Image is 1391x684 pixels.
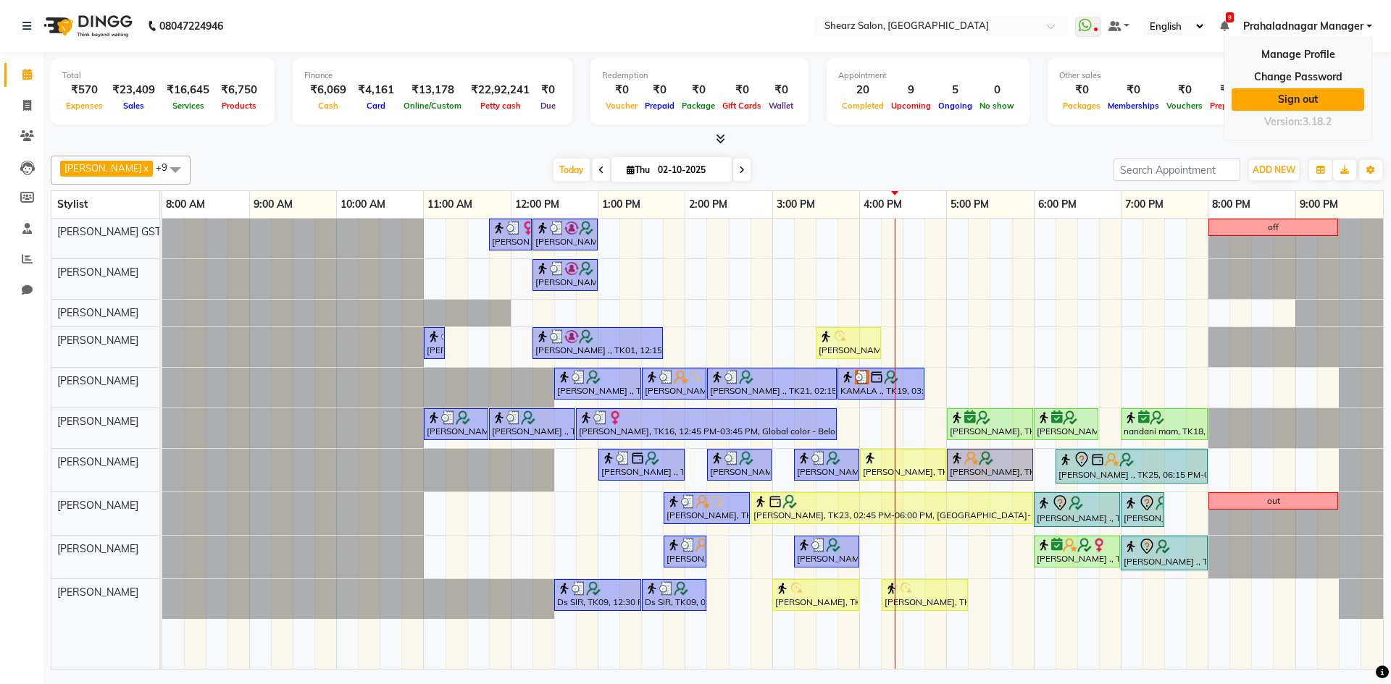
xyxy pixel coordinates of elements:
div: ₹0 [602,82,641,98]
a: 12:00 PM [511,194,563,215]
div: ₹6,750 [215,82,263,98]
div: [PERSON_NAME] ., TK21, 02:15 PM-03:45 PM, Haircut By Sr.Stylist - [DEMOGRAPHIC_DATA][PERSON_NAME]... [709,370,835,397]
div: Ds SIR, TK09, 01:30 PM-02:15 PM, [PERSON_NAME] Faded with Master [643,581,705,609]
a: Sign out [1232,88,1364,111]
div: [PERSON_NAME] ., TK11, 12:30 PM-01:30 PM, Haircut By Master Stylist- [DEMOGRAPHIC_DATA] [556,370,640,397]
span: [PERSON_NAME] [57,499,138,512]
div: ₹0 [719,82,765,98]
span: Packages [1059,101,1104,111]
a: 8:00 PM [1208,194,1254,215]
a: 9:00 AM [250,194,296,215]
div: [PERSON_NAME] ., TK04, 06:00 PM-07:00 PM, Signature pedicure [1035,538,1119,565]
div: [PERSON_NAME] ., TK12, 01:00 PM-02:00 PM, Haircut By Sr.Stylist - [DEMOGRAPHIC_DATA] [600,451,683,478]
span: Today [554,159,590,181]
div: [PERSON_NAME] ., TK22, 03:15 PM-04:00 PM, [PERSON_NAME] Faded with Sr. [795,451,858,478]
span: Sales [120,101,148,111]
div: ₹22,92,241 [465,82,535,98]
span: Petty cash [477,101,525,111]
div: ₹16,645 [161,82,215,98]
a: 9:00 PM [1296,194,1342,215]
div: ₹13,178 [400,82,465,98]
a: x [142,162,149,174]
div: out [1267,494,1280,507]
div: [PERSON_NAME] ., TK02, 06:00 PM-07:00 PM, Men Haircut with Mr.Dinesh [1035,494,1119,525]
div: [PERSON_NAME], TK15, 01:45 PM-02:45 PM, Men Haircut with Mr.Dinesh (₹976) [665,494,748,522]
span: [PERSON_NAME] [57,455,138,468]
span: [PERSON_NAME] [57,266,138,279]
span: Memberships [1104,101,1163,111]
img: logo [37,6,136,46]
div: ₹0 [1206,82,1248,98]
div: ₹0 [1163,82,1206,98]
a: 8:00 AM [162,194,209,215]
span: Completed [838,101,887,111]
span: Products [218,101,260,111]
div: 20 [838,82,887,98]
span: No show [976,101,1018,111]
div: [PERSON_NAME], TK16, 12:45 PM-03:45 PM, Global color - Below Shoulder - Inoa,K - Fusio Dose Plus ... [577,410,835,438]
span: [PERSON_NAME] [64,162,142,174]
span: Stylist [57,198,88,211]
div: ₹0 [1104,82,1163,98]
div: [PERSON_NAME] ., TK01, 12:15 PM-01:00 PM, Upperlip stripless,Chin stripless,Eyebrow threading wit... [534,221,596,248]
div: [PERSON_NAME], TK24, 04:00 PM-05:00 PM, Haircut By Sr.Stylist - [DEMOGRAPHIC_DATA] [861,451,945,478]
div: [PERSON_NAME], TK14, 03:00 PM-04:00 PM, Haircut By Master Stylist - [DEMOGRAPHIC_DATA] [774,581,858,609]
div: ₹0 [678,82,719,98]
div: Finance [304,69,561,82]
div: 9 [887,82,935,98]
a: 11:00 AM [424,194,476,215]
span: Thu [623,164,653,175]
div: [PERSON_NAME] ., TK25, 06:15 PM-08:00 PM, Touch up - upto 2 Inch - Inoa [1057,451,1206,481]
div: Ds SIR, TK09, 12:30 PM-01:30 PM, Haircut By Master Stylist- [DEMOGRAPHIC_DATA] [556,581,640,609]
div: [PERSON_NAME] ., TK10, 11:00 AM-11:45 AM, [PERSON_NAME] Faded with Master [425,410,487,438]
div: [PERSON_NAME] ., TK01, 12:15 PM-01:45 PM, Head massage with oil women (₹619),Loreal Hairwash & Bl... [534,329,661,357]
div: ₹0 [535,82,561,98]
span: Services [169,101,208,111]
b: 08047224946 [159,6,223,46]
span: Voucher [602,101,641,111]
a: 6:00 PM [1035,194,1080,215]
div: [PERSON_NAME], TK23, 02:45 PM-06:00 PM, [GEOGRAPHIC_DATA]- 5999,Global Color -Upto Waist - Majire... [752,494,1032,522]
span: [PERSON_NAME] [57,374,138,387]
span: [PERSON_NAME] GSTIN - 21123 [57,225,210,238]
div: [PERSON_NAME] ., TK20, 02:15 PM-03:00 PM, [PERSON_NAME] Faded with Sr. (₹500) [709,451,770,478]
div: Other sales [1059,69,1294,82]
span: Wallet [765,101,797,111]
div: 0 [976,82,1018,98]
span: [PERSON_NAME] [57,334,138,347]
a: 9 [1220,20,1229,33]
div: [PERSON_NAME], TK15, 01:30 PM-02:15 PM, kids hair cut (₹600) [643,370,705,397]
span: Package [678,101,719,111]
span: Expenses [62,101,106,111]
span: [PERSON_NAME] [57,415,138,428]
div: KAMALA ., TK19, 03:45 PM-04:45 PM, Loreal Hairwash & Blow dry - Below Shoulder (₹632) [839,370,923,397]
div: ₹23,409 [106,82,161,98]
div: ₹0 [641,82,678,98]
span: Due [537,101,559,111]
span: Vouchers [1163,101,1206,111]
span: Online/Custom [400,101,465,111]
a: Manage Profile [1232,43,1364,66]
span: Prahaladnagar Manager [1243,19,1363,34]
span: Gift Cards [719,101,765,111]
span: +9 [156,161,178,173]
span: 9 [1226,12,1234,22]
div: [PERSON_NAME] ., TK02, 07:00 PM-08:00 PM, Signature pedicure [1122,538,1206,568]
div: [PERSON_NAME] ., TK10, 11:45 AM-12:45 PM, Haircut By Master Stylist- [DEMOGRAPHIC_DATA] [490,410,574,438]
div: [PERSON_NAME], TK17, 06:00 PM-06:45 PM, [PERSON_NAME] Faded with Master [1035,410,1097,438]
input: 2025-10-02 [653,159,726,181]
span: Upcoming [887,101,935,111]
div: Appointment [838,69,1018,82]
a: 10:00 AM [337,194,389,215]
div: [PERSON_NAME] ., TK01, 12:15 PM-01:00 PM, Full hand international wax (₹450),Peel off underarms w... [534,261,596,289]
a: 1:00 PM [598,194,644,215]
span: Card [363,101,389,111]
input: Search Appointment [1114,159,1240,181]
span: ADD NEW [1253,164,1295,175]
span: Prepaids [1206,101,1248,111]
div: [PERSON_NAME], TK14, 04:15 PM-05:15 PM, Haircut By Master Stylist - [DEMOGRAPHIC_DATA] [883,581,966,609]
a: 2:00 PM [685,194,731,215]
div: [PERSON_NAME] ., TK20, 03:15 PM-04:00 PM, Head Massage with Elixir - Men (₹1100),Kerastase Hair W... [795,538,858,565]
div: [PERSON_NAME] ., TK10, 11:00 AM-11:15 AM, Eyebrow threading (₹71) [425,329,443,357]
div: ₹0 [1059,82,1104,98]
